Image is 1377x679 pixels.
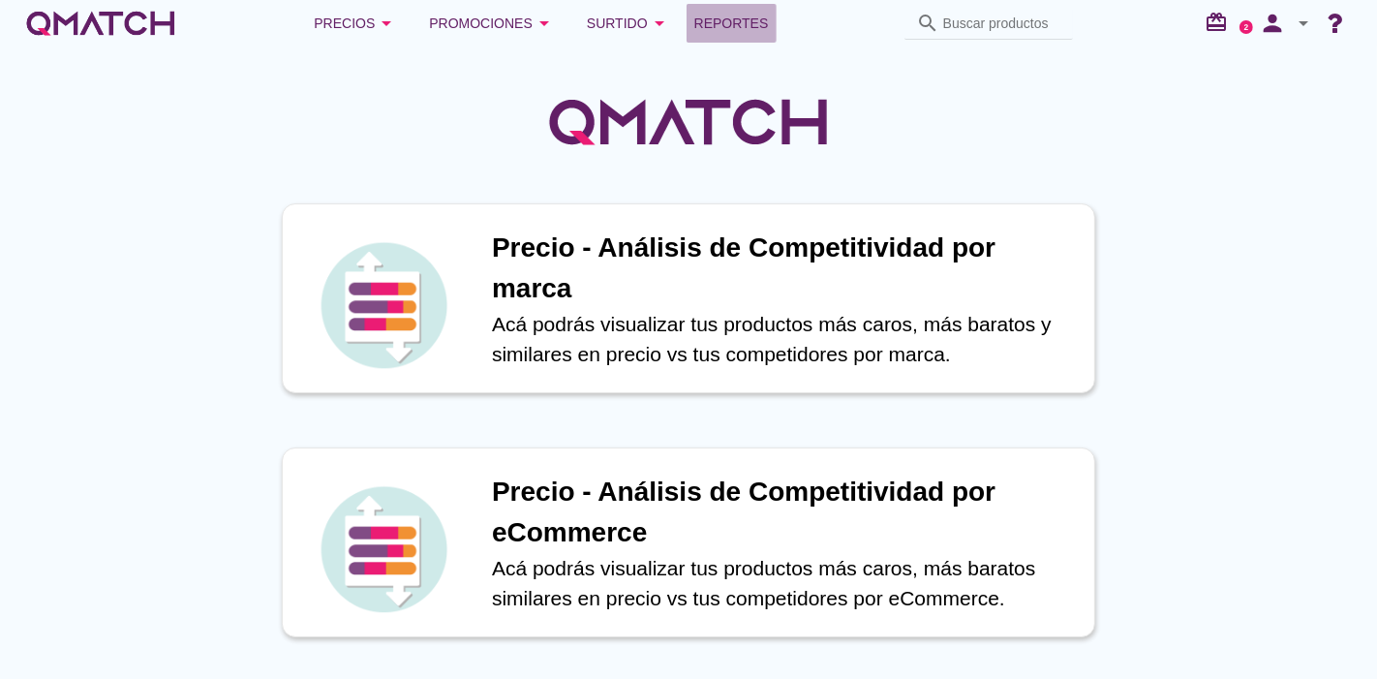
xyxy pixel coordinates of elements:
i: search [916,12,939,35]
i: arrow_drop_down [375,12,398,35]
i: arrow_drop_down [1292,12,1315,35]
i: person [1253,10,1292,37]
i: arrow_drop_down [533,12,556,35]
a: iconPrecio - Análisis de Competitividad por eCommerceAcá podrás visualizar tus productos más caro... [255,448,1122,637]
p: Acá podrás visualizar tus productos más caros, más baratos y similares en precio vs tus competido... [492,309,1075,370]
a: Reportes [687,4,777,43]
i: redeem [1205,11,1236,34]
button: Promociones [413,4,571,43]
button: Surtido [571,4,687,43]
i: arrow_drop_down [648,12,671,35]
span: Reportes [694,12,769,35]
h1: Precio - Análisis de Competitividad por eCommerce [492,472,1075,553]
input: Buscar productos [943,8,1061,39]
div: Surtido [587,12,671,35]
a: white-qmatch-logo [23,4,178,43]
a: 2 [1239,20,1253,34]
img: icon [316,237,451,373]
div: Precios [314,12,398,35]
h1: Precio - Análisis de Competitividad por marca [492,228,1075,309]
img: QMatchLogo [543,74,834,170]
div: Promociones [429,12,556,35]
text: 2 [1244,22,1249,31]
img: icon [316,481,451,617]
p: Acá podrás visualizar tus productos más caros, más baratos similares en precio vs tus competidore... [492,553,1075,614]
a: iconPrecio - Análisis de Competitividad por marcaAcá podrás visualizar tus productos más caros, m... [255,203,1122,393]
button: Precios [298,4,413,43]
